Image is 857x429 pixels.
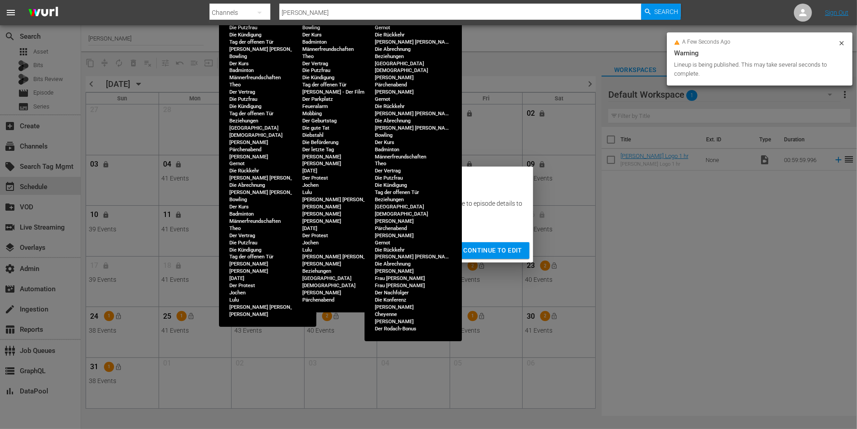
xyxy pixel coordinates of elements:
div: Warning [674,48,845,59]
div: Lineup is being published. This may take several seconds to complete. [674,60,836,78]
span: Search [655,4,679,20]
span: menu [5,7,16,18]
button: Cancel [413,242,452,259]
a: Sign Out [825,9,848,16]
span: Continue to Edit [464,245,522,256]
button: Continue to Edit [456,242,529,259]
img: ans4CAIJ8jUAAAAAAAAAAAAAAAAAAAAAAAAgQb4GAAAAAAAAAAAAAAAAAAAAAAAAJMjXAAAAAAAAAAAAAAAAAAAAAAAAgAT5G... [22,2,65,23]
h2: Are you sure? [335,174,522,188]
span: a few seconds ago [683,39,731,46]
span: Cancel [420,245,445,256]
div: Editing the lineup will cause any changes made to episode details to reflect in the lineup. [335,199,522,217]
div: Are you sure you want to continue? [335,226,522,235]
